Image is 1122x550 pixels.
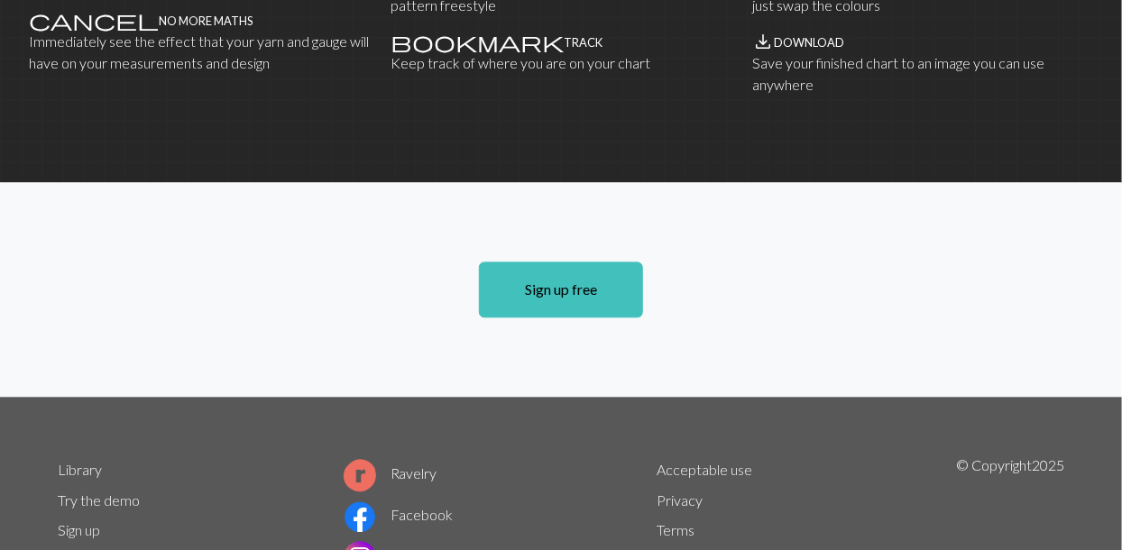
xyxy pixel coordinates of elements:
[29,31,369,74] p: Immediately see the effect that your yarn and gauge will have on your measurements and design
[753,52,1093,96] p: Save your finished chart to an image you can use anywhere
[753,29,775,54] span: save_alt
[657,461,752,478] a: Acceptable use
[657,521,694,538] a: Terms
[391,52,731,74] p: Keep track of where you are on your chart
[58,491,140,509] a: Try the demo
[58,461,102,478] a: Library
[344,506,454,523] a: Facebook
[391,29,564,54] span: bookmark
[344,464,437,481] a: Ravelry
[58,521,100,538] a: Sign up
[775,36,845,50] h4: Download
[159,14,253,28] h4: No more maths
[29,7,159,32] span: cancel
[657,491,703,509] a: Privacy
[479,261,643,317] a: Sign up free
[344,459,376,491] img: Ravelry logo
[344,500,376,533] img: Facebook logo
[564,36,602,50] h4: Track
